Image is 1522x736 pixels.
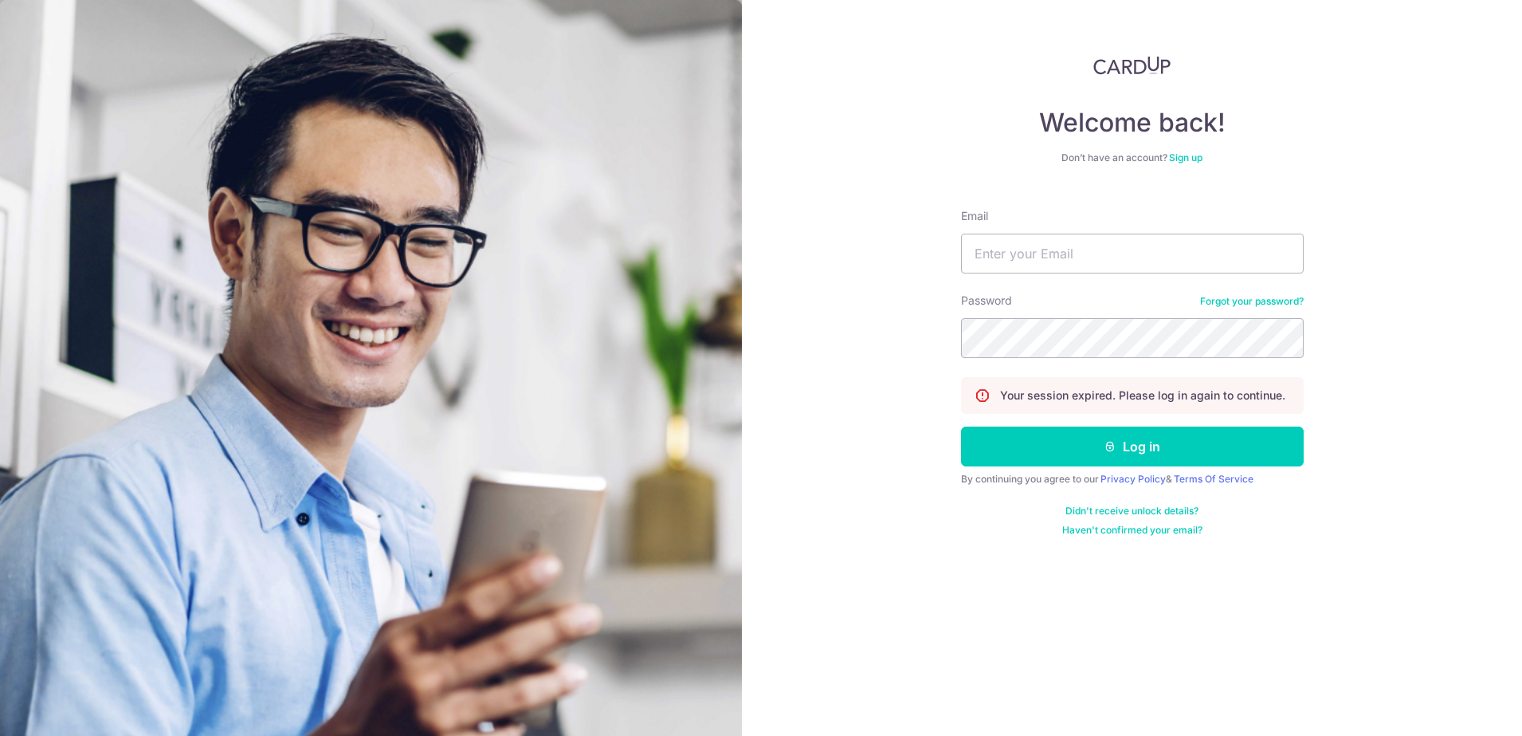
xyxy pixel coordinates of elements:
[1100,473,1166,485] a: Privacy Policy
[1062,524,1202,537] a: Haven't confirmed your email?
[961,152,1304,164] div: Don’t have an account?
[1000,388,1285,403] p: Your session expired. Please log in again to continue.
[961,107,1304,139] h4: Welcome back!
[1065,505,1198,518] a: Didn't receive unlock details?
[961,208,988,224] label: Email
[961,234,1304,274] input: Enter your Email
[1169,152,1202,163] a: Sign up
[1093,56,1171,75] img: CardUp Logo
[961,293,1012,309] label: Password
[1200,295,1304,308] a: Forgot your password?
[1174,473,1253,485] a: Terms Of Service
[961,473,1304,486] div: By continuing you agree to our &
[961,427,1304,466] button: Log in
